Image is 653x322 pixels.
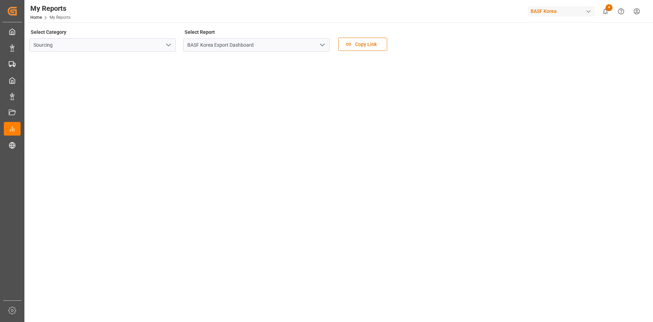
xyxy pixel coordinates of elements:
div: My Reports [30,3,70,14]
label: Select Category [29,27,67,37]
button: show 4 new notifications [598,3,613,19]
button: Help Center [613,3,629,19]
a: Home [30,15,42,20]
button: open menu [317,40,327,51]
input: Type to search/select [29,38,176,52]
span: Copy Link [352,41,380,48]
button: BASF Korea [528,5,598,18]
button: open menu [163,40,173,51]
label: Select Report [183,27,216,37]
button: Copy Link [338,38,387,51]
span: 4 [606,4,613,11]
div: BASF Korea [528,6,595,16]
input: Type to search/select [183,38,330,52]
